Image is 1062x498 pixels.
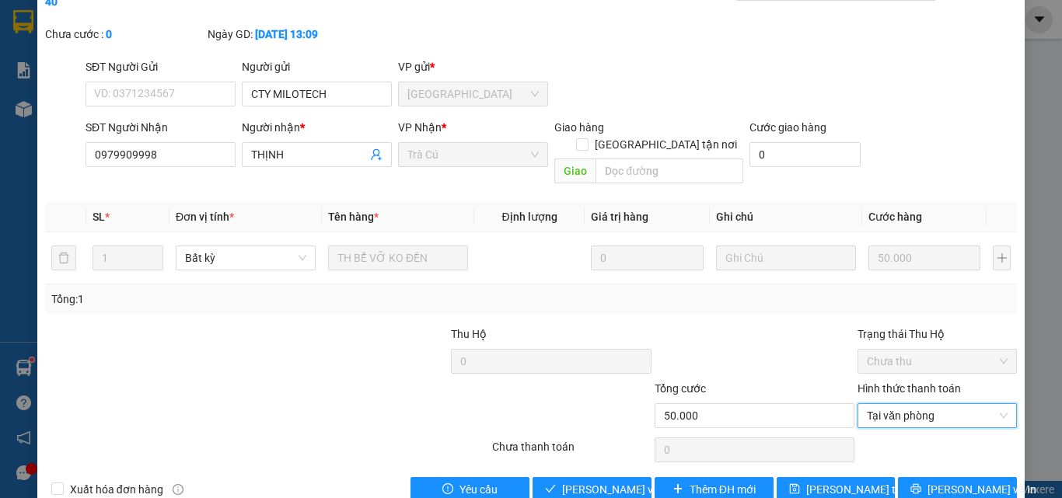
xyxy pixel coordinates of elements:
input: Ghi Chú [716,246,856,270]
b: [DATE] 13:09 [255,28,318,40]
div: Tổng: 1 [51,291,411,308]
span: Tại văn phòng [867,404,1008,427]
span: Tổng cước [655,382,706,395]
b: 0 [106,28,112,40]
span: VP Nhận [398,121,442,134]
span: [PERSON_NAME] và Giao hàng [562,481,711,498]
span: Bất kỳ [185,246,306,270]
span: Tên hàng [328,211,379,223]
div: SĐT Người Gửi [86,58,236,75]
span: save [789,483,800,496]
div: Ngày GD: [208,26,367,43]
span: [GEOGRAPHIC_DATA] tận nơi [589,136,743,153]
span: Cước hàng [868,211,922,223]
input: Cước giao hàng [749,142,861,167]
span: Sài Gòn [407,82,539,106]
label: Cước giao hàng [749,121,826,134]
div: VP gửi [398,58,548,75]
span: Xuất hóa đơn hàng [64,481,169,498]
span: SL [93,211,105,223]
span: exclamation-circle [442,483,453,496]
input: VD: Bàn, Ghế [328,246,468,270]
div: Người nhận [242,119,392,136]
span: [PERSON_NAME] thay đổi [806,481,931,498]
span: Đơn vị tính [176,211,234,223]
span: Thêm ĐH mới [690,481,756,498]
div: Chưa thanh toán [491,438,653,465]
span: printer [910,483,921,496]
input: Dọc đường [596,158,743,183]
span: Định lượng [501,211,557,223]
span: [PERSON_NAME] và In [928,481,1036,498]
span: Trà Cú [407,143,539,166]
span: Giao hàng [554,121,604,134]
div: Người gửi [242,58,392,75]
span: Giao [554,158,596,183]
span: Giá trị hàng [591,211,648,223]
span: Chưa thu [867,350,1008,373]
button: plus [993,246,1011,270]
label: Hình thức thanh toán [858,382,961,395]
span: plus [672,483,683,496]
span: info-circle [173,484,183,495]
div: Trạng thái Thu Hộ [858,326,1017,343]
span: check [545,483,556,496]
input: 0 [591,246,703,270]
div: SĐT Người Nhận [86,119,236,136]
span: Thu Hộ [451,328,487,340]
th: Ghi chú [710,202,862,232]
span: user-add [370,148,383,161]
div: Chưa cước : [45,26,204,43]
input: 0 [868,246,980,270]
button: delete [51,246,76,270]
span: Yêu cầu [459,481,498,498]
